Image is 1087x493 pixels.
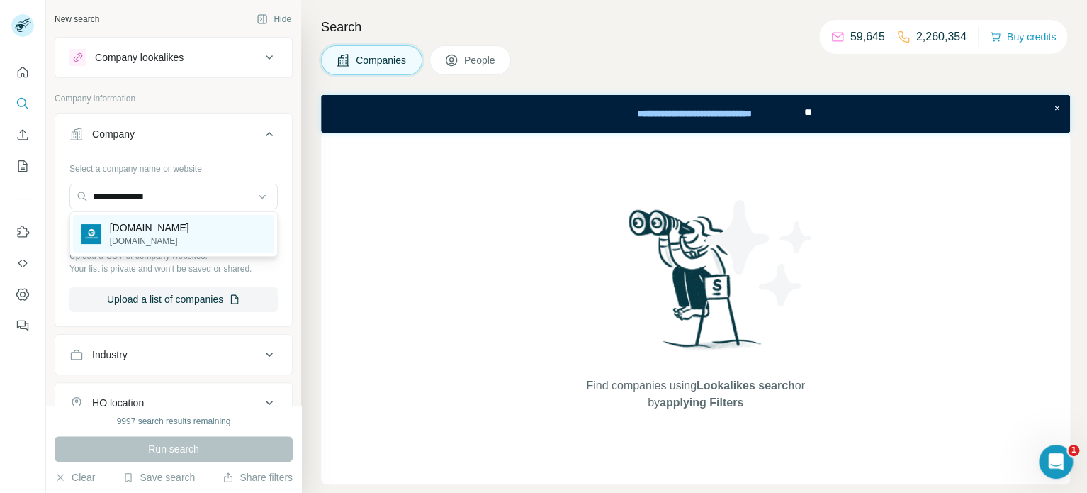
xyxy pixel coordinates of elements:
div: HQ location [92,396,144,410]
button: Enrich CSV [11,122,34,148]
button: Use Surfe API [11,250,34,276]
button: Use Surfe on LinkedIn [11,219,34,245]
div: Select a company name or website [69,157,278,175]
button: Company [55,117,292,157]
button: HQ location [55,386,292,420]
div: 9997 search results remaining [117,415,231,428]
div: New search [55,13,99,26]
button: Share filters [223,470,293,484]
button: Industry [55,338,292,372]
button: Dashboard [11,282,34,307]
p: [DOMAIN_NAME] [110,221,189,235]
span: People [464,53,497,67]
div: Company lookalikes [95,50,184,65]
div: Industry [92,348,128,362]
img: Surfe Illustration - Woman searching with binoculars [622,206,770,364]
p: Your list is private and won't be saved or shared. [69,262,278,275]
img: Surfe Illustration - Stars [696,189,823,317]
iframe: Banner [321,95,1070,133]
p: 2,260,354 [916,28,967,45]
button: Hide [247,9,301,30]
span: Lookalikes search [697,380,795,392]
span: Companies [356,53,407,67]
span: Find companies using or by [582,377,809,411]
button: Upload a list of companies [69,287,278,312]
button: Save search [123,470,195,484]
button: Clear [55,470,95,484]
button: Buy credits [990,27,1056,47]
button: Quick start [11,60,34,85]
span: 1 [1068,445,1079,456]
p: Company information [55,92,293,105]
h4: Search [321,17,1070,37]
button: Search [11,91,34,116]
button: Company lookalikes [55,40,292,74]
p: [DOMAIN_NAME] [110,235,189,248]
span: applying Filters [660,397,743,409]
p: 59,645 [850,28,885,45]
iframe: Intercom live chat [1039,445,1073,479]
img: go-mekanik.com [81,224,101,244]
button: Feedback [11,313,34,338]
button: My lists [11,153,34,179]
div: Company [92,127,135,141]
